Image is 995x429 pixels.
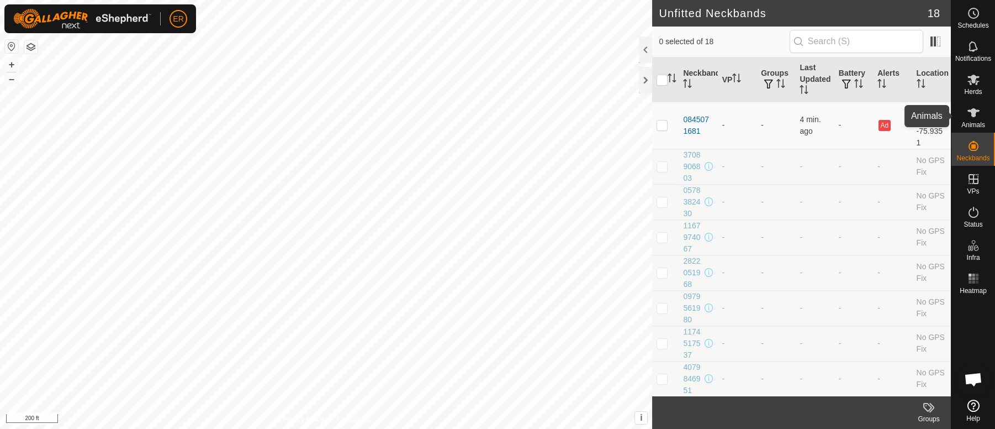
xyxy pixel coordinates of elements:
p-sorticon: Activate to sort [800,87,808,96]
th: Last Updated [795,57,834,102]
th: Neckband [679,57,717,102]
button: – [5,72,18,86]
a: Contact Us [337,415,369,425]
app-display-virtual-paddock-transition: - [722,197,725,206]
td: - [756,290,795,326]
td: - [834,219,873,255]
td: - [873,326,912,361]
td: - [756,326,795,361]
span: Aug 28, 2025, 9:05 PM [800,115,821,135]
th: VP [718,57,756,102]
p-sorticon: Activate to sort [877,81,886,90]
span: - [800,304,802,312]
td: No GPS Fix [912,184,951,219]
td: 44.77696, -75.9351 [912,102,951,149]
span: - [800,339,802,348]
app-display-virtual-paddock-transition: - [722,233,725,242]
img: Gallagher Logo [13,9,151,29]
td: - [834,102,873,149]
td: No GPS Fix [912,361,951,396]
span: - [800,197,802,206]
span: Animals [961,122,985,128]
span: i [640,413,642,422]
app-display-virtual-paddock-transition: - [722,339,725,348]
button: Map Layers [24,40,38,54]
td: - [873,361,912,396]
span: - [800,268,802,277]
button: i [635,412,647,424]
th: Groups [756,57,795,102]
td: No GPS Fix [912,149,951,184]
div: 0845071681 [683,114,713,137]
input: Search (S) [790,30,923,53]
a: Open chat [957,363,990,396]
span: ER [173,13,183,25]
td: - [756,184,795,219]
span: 0 selected of 18 [659,36,789,48]
span: Heatmap [960,287,987,294]
button: Reset Map [5,40,18,53]
app-display-virtual-paddock-transition: - [722,374,725,383]
td: No GPS Fix [912,255,951,290]
td: - [834,149,873,184]
span: - [800,374,802,383]
app-display-virtual-paddock-transition: - [722,162,725,171]
div: Groups [907,414,951,424]
app-display-virtual-paddock-transition: - [722,121,725,129]
td: - [756,255,795,290]
span: Status [964,221,982,228]
td: - [834,290,873,326]
h2: Unfitted Neckbands [659,7,927,20]
td: - [873,219,912,255]
span: Herds [964,88,982,95]
div: 1167974067 [683,220,702,255]
div: 3708906803 [683,149,702,184]
th: Alerts [873,57,912,102]
span: Help [966,415,980,422]
span: - [800,233,802,242]
p-sorticon: Activate to sort [732,75,741,84]
td: - [756,361,795,396]
td: - [834,184,873,219]
td: - [834,326,873,361]
th: Location [912,57,951,102]
app-display-virtual-paddock-transition: - [722,304,725,312]
td: - [756,102,795,149]
td: - [834,361,873,396]
p-sorticon: Activate to sort [917,81,925,90]
td: No GPS Fix [912,290,951,326]
td: - [756,149,795,184]
p-sorticon: Activate to sort [683,81,692,90]
th: Battery [834,57,873,102]
span: Neckbands [956,155,989,161]
span: 18 [928,5,940,22]
a: Help [951,395,995,426]
span: VPs [967,188,979,195]
a: Privacy Policy [283,415,324,425]
div: 4079846951 [683,362,702,396]
p-sorticon: Activate to sort [776,81,785,90]
div: 1174517537 [683,326,702,361]
div: 0578382430 [683,185,702,219]
p-sorticon: Activate to sort [668,75,676,84]
button: + [5,58,18,71]
span: Notifications [955,55,991,62]
p-sorticon: Activate to sort [854,81,863,90]
td: No GPS Fix [912,219,951,255]
div: 0979561980 [683,291,702,326]
td: - [873,290,912,326]
span: - [800,162,802,171]
div: 2822051968 [683,255,702,290]
app-display-virtual-paddock-transition: - [722,268,725,277]
td: No GPS Fix [912,326,951,361]
span: Infra [966,254,980,261]
td: - [834,255,873,290]
td: - [873,255,912,290]
span: Schedules [957,22,988,29]
td: - [756,219,795,255]
td: - [873,184,912,219]
button: Ad [878,120,891,131]
td: - [873,149,912,184]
